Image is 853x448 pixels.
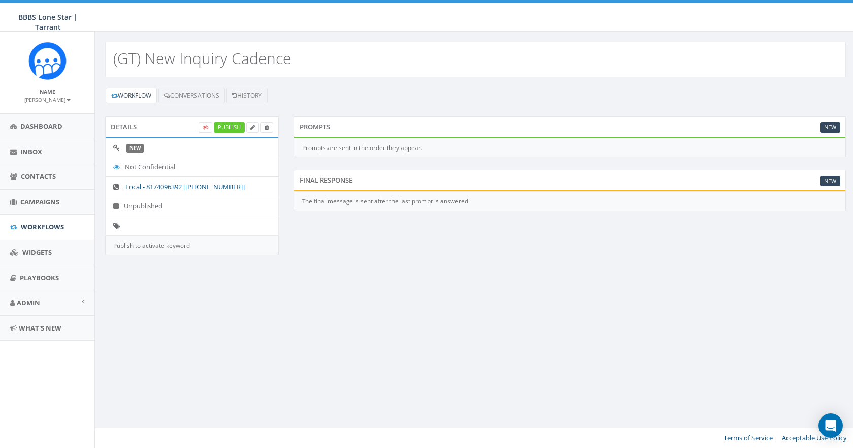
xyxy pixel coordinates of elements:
a: New [129,145,141,152]
a: Workflow [106,88,157,103]
a: Publish [214,122,245,133]
span: Inbox [20,147,42,156]
a: New [820,122,840,133]
span: BBBS Lone Star | Tarrant [18,12,78,32]
div: Open Intercom Messenger [818,413,843,438]
span: Widgets [22,248,52,257]
a: History [226,88,268,103]
li: Unpublished [106,196,278,216]
a: Acceptable Use Policy [782,433,847,442]
small: Name [40,88,55,95]
a: Terms of Service [724,433,773,442]
h2: (GT) New Inquiry Cadence [113,50,291,67]
span: What's New [19,323,61,333]
div: Prompts are sent in the order they appear. [294,138,846,158]
span: Dashboard [20,122,62,131]
li: Not Confidential [106,157,278,177]
span: Contacts [21,172,56,181]
img: Rally_Corp_Icon_1.png [28,42,67,80]
a: New [820,176,840,187]
span: Campaigns [20,197,59,206]
div: Publish to activate keyword [105,236,279,255]
a: [PERSON_NAME] [24,95,71,104]
a: Conversations [158,88,225,103]
div: Prompts [294,116,846,137]
span: Playbooks [20,273,59,282]
a: Local - 8174096392 [[PHONE_NUMBER]] [125,182,245,191]
div: Details [105,116,279,137]
div: Final Response [294,170,846,190]
span: Workflows [21,222,64,231]
span: Admin [17,298,40,307]
small: [PERSON_NAME] [24,96,71,103]
div: The final message is sent after the last prompt is answered. [294,192,846,211]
